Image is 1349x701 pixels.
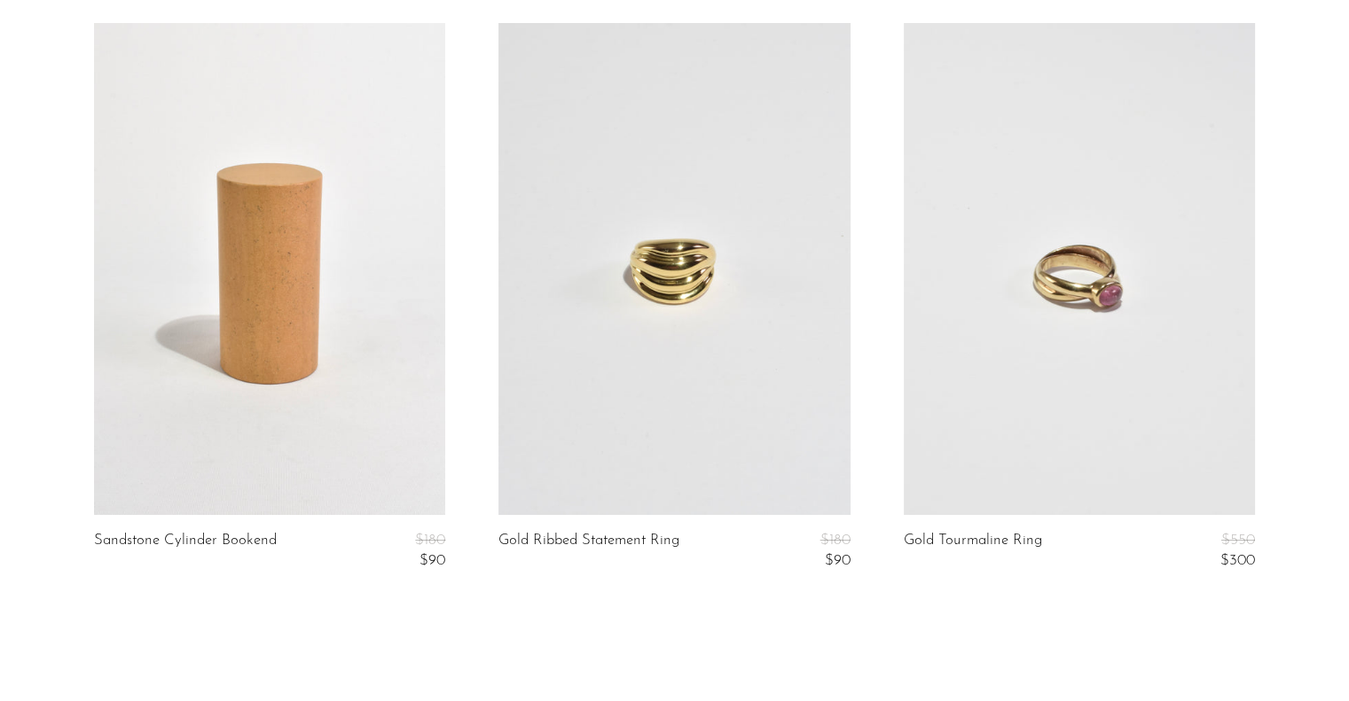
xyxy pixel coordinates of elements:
[825,553,851,568] span: $90
[1221,533,1255,548] span: $550
[1220,553,1255,568] span: $300
[498,533,679,569] a: Gold Ribbed Statement Ring
[820,533,851,548] span: $180
[94,533,277,569] a: Sandstone Cylinder Bookend
[415,533,445,548] span: $180
[904,533,1042,569] a: Gold Tourmaline Ring
[420,553,445,568] span: $90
